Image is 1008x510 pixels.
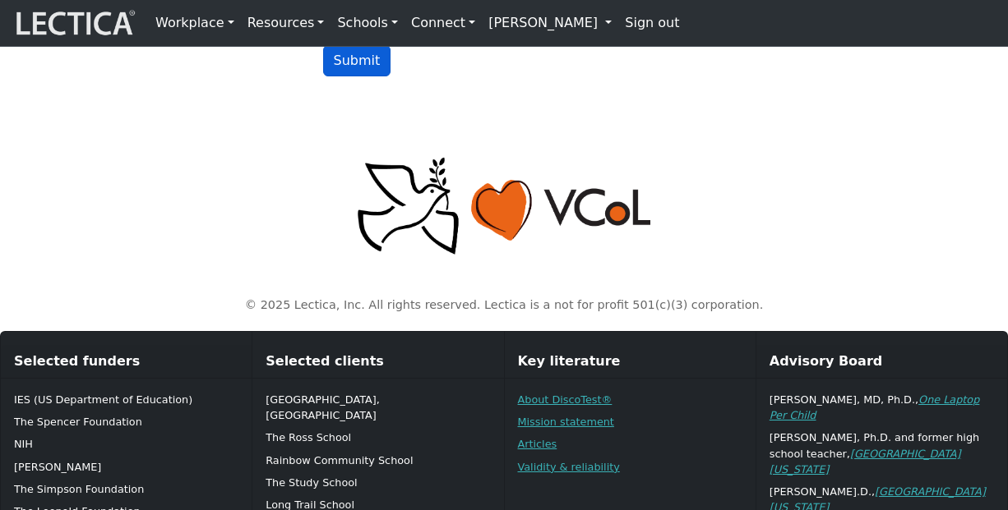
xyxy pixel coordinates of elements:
[266,453,490,468] p: Rainbow Community School
[756,345,1007,379] div: Advisory Board
[405,7,482,39] a: Connect
[241,7,331,39] a: Resources
[45,296,963,315] p: © 2025 Lectica, Inc. All rights reserved. Lectica is a not for profit 501(c)(3) corporation.
[149,7,241,39] a: Workplace
[518,393,613,406] a: About DiscoTest®
[14,459,238,475] p: [PERSON_NAME]
[770,430,994,477] p: [PERSON_NAME], Ph.D. and former high school teacher,
[266,392,490,423] p: [GEOGRAPHIC_DATA], [GEOGRAPHIC_DATA]
[12,7,136,39] img: lecticalive
[331,7,405,39] a: Schools
[770,448,961,476] a: [GEOGRAPHIC_DATA][US_STATE]
[518,461,620,473] a: Validity & reliability
[266,475,490,490] p: The Study School
[252,345,503,379] div: Selected clients
[505,345,756,379] div: Key literature
[770,392,994,423] p: [PERSON_NAME], MD, Ph.D.,
[266,430,490,445] p: The Ross School
[482,7,618,39] a: [PERSON_NAME]
[323,45,391,76] button: Submit
[14,481,238,497] p: The Simpson Foundation
[14,392,238,407] p: IES (US Department of Education)
[14,414,238,430] p: The Spencer Foundation
[518,438,557,450] a: Articles
[618,7,686,39] a: Sign out
[1,345,252,379] div: Selected funders
[518,416,614,428] a: Mission statement
[14,436,238,452] p: NIH
[353,155,655,258] img: Peace, love, VCoL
